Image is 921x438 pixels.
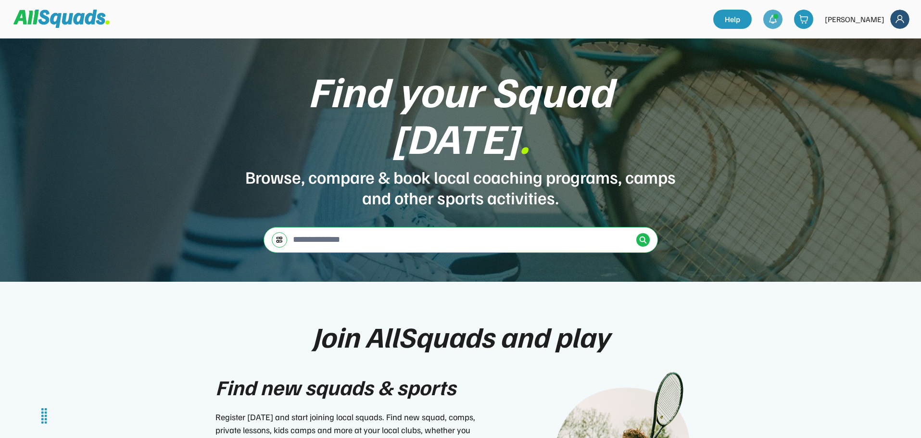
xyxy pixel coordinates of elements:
div: [PERSON_NAME] [825,13,884,25]
div: Join AllSquads and play [312,320,609,352]
img: Icon%20%2838%29.svg [639,236,647,244]
a: Help [713,10,752,29]
font: . [519,111,530,163]
div: Find new squads & sports [215,371,456,403]
img: bell-03%20%281%29.svg [768,14,778,24]
img: shopping-cart-01%20%281%29.svg [799,14,808,24]
img: settings-03.svg [276,236,283,243]
div: Find your Squad [DATE] [244,67,677,161]
img: Squad%20Logo.svg [13,10,110,28]
div: Browse, compare & book local coaching programs, camps and other sports activities. [244,166,677,208]
img: Frame%2018.svg [890,10,909,29]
